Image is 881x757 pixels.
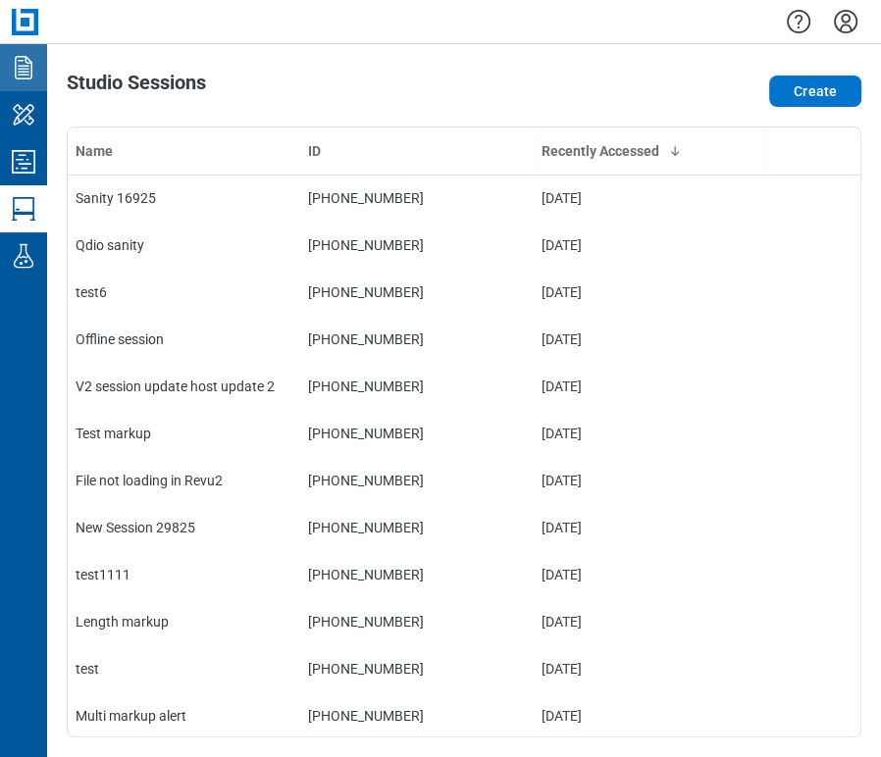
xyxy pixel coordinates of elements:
[76,706,292,726] div: Multi markup alert
[534,692,766,739] td: [DATE]
[76,659,292,679] div: test
[534,410,766,457] td: [DATE]
[76,377,292,396] div: V2 session update host update 2
[300,645,533,692] td: [PHONE_NUMBER]
[300,269,533,316] td: [PHONE_NUMBER]
[534,504,766,551] td: [DATE]
[534,645,766,692] td: [DATE]
[534,269,766,316] td: [DATE]
[534,316,766,363] td: [DATE]
[300,504,533,551] td: [PHONE_NUMBER]
[8,193,39,225] svg: Studio Sessions
[8,52,39,83] svg: Documents
[769,76,861,107] button: Create
[300,363,533,410] td: [PHONE_NUMBER]
[534,457,766,504] td: [DATE]
[534,363,766,410] td: [DATE]
[76,471,292,490] div: File not loading in Revu2
[76,612,292,631] div: Length markup
[300,222,533,269] td: [PHONE_NUMBER]
[300,551,533,598] td: [PHONE_NUMBER]
[300,410,533,457] td: [PHONE_NUMBER]
[76,329,292,349] div: Offline session
[300,175,533,222] td: [PHONE_NUMBER]
[76,518,292,537] div: New Session 29825
[534,551,766,598] td: [DATE]
[300,457,533,504] td: [PHONE_NUMBER]
[76,282,292,302] div: test6
[534,175,766,222] td: [DATE]
[76,235,292,255] div: Qdio sanity
[534,222,766,269] td: [DATE]
[534,598,766,645] td: [DATE]
[300,598,533,645] td: [PHONE_NUMBER]
[300,692,533,739] td: [PHONE_NUMBER]
[8,99,39,130] svg: My Workspace
[300,316,533,363] td: [PHONE_NUMBER]
[542,141,758,161] div: Recently Accessed
[830,5,861,38] button: Settings
[76,141,292,161] div: Name
[308,141,525,161] div: ID
[76,424,292,443] div: Test markup
[76,188,292,208] div: Sanity 16925
[76,565,292,584] div: test1111
[67,72,206,103] h1: Studio Sessions
[8,240,39,272] svg: Labs
[8,146,39,177] svg: Studio Projects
